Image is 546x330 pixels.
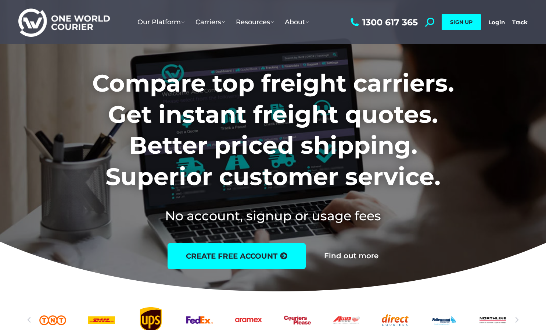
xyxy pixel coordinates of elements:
a: SIGN UP [442,14,481,30]
a: Carriers [190,11,230,33]
a: Find out more [324,252,378,260]
a: Track [512,19,528,26]
span: About [285,18,309,26]
h2: No account, signup or usage fees [44,207,503,225]
a: 1300 617 365 [349,18,418,27]
a: create free account [168,243,306,269]
img: One World Courier [18,7,110,37]
a: Resources [230,11,279,33]
a: Login [488,19,505,26]
span: SIGN UP [450,19,473,25]
span: Resources [236,18,274,26]
a: Our Platform [132,11,190,33]
h1: Compare top freight carriers. Get instant freight quotes. Better priced shipping. Superior custom... [44,68,503,192]
span: Carriers [195,18,225,26]
span: Our Platform [137,18,184,26]
a: About [279,11,314,33]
